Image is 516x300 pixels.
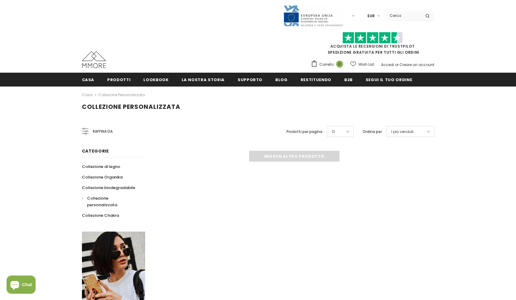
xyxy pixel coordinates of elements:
a: Segui il tuo ordine [366,73,412,86]
a: supporto [238,73,262,86]
span: Collezione Organika [82,174,123,180]
a: Acquista le recensioni di TrustPilot [330,44,415,49]
a: Collezione biodegradabile [82,182,135,193]
inbox-online-store-chat: Shopify online store chat [5,276,37,295]
span: supporto [238,77,262,83]
a: Javni Razpis [283,13,343,18]
a: Blog [275,73,288,86]
a: Collezione Organika [82,172,123,182]
a: Prodotti [107,73,130,86]
a: Collezione Chakra [82,210,119,221]
span: EUR [367,13,375,19]
span: Collezione di legno [82,164,120,169]
img: Casi MMORE [82,51,106,68]
a: Creare un account [399,62,434,67]
span: Casa [82,77,95,83]
span: Raffina da [93,128,113,135]
a: Lookbook [143,73,168,86]
a: Collezione di legno [82,161,120,172]
span: Prodotti [107,77,130,83]
span: Carrello [319,62,334,68]
span: Collezione personalizzata [87,195,117,208]
label: Prodotti per pagina [286,129,322,135]
a: Carrello 0 [311,60,346,69]
span: Restituendo [301,77,331,83]
input: Search Site [386,11,421,20]
span: Collezione Chakra [82,213,119,218]
span: Categorie [82,148,109,154]
span: 0 [336,61,343,68]
span: I più venduti [391,129,414,135]
img: Javni Razpis [283,5,343,27]
a: B2B [344,73,353,86]
span: Collezione personalizzata [82,103,180,111]
span: Wish List [358,62,374,68]
a: Restituendo [301,73,331,86]
span: 12 [332,129,335,135]
a: Casa [82,91,92,99]
span: Lookbook [143,77,168,83]
span: Collezione biodegradabile [82,185,135,191]
span: La nostra storia [182,77,225,83]
span: SPEDIZIONE GRATUITA PER TUTTI GLI ORDINI [311,35,434,55]
span: Segui il tuo ordine [366,77,412,83]
span: Blog [275,77,288,83]
a: La nostra storia [182,73,225,86]
img: Fidati di Pilot Stars [342,32,403,44]
a: Wish List [350,59,374,70]
a: Collezione personalizzata [82,193,139,210]
span: B2B [344,77,353,83]
label: Ordina per [363,129,382,135]
a: Casa [82,73,95,86]
a: Accedi [381,62,394,67]
a: Collezione personalizzata [98,92,145,97]
span: or [395,62,399,67]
